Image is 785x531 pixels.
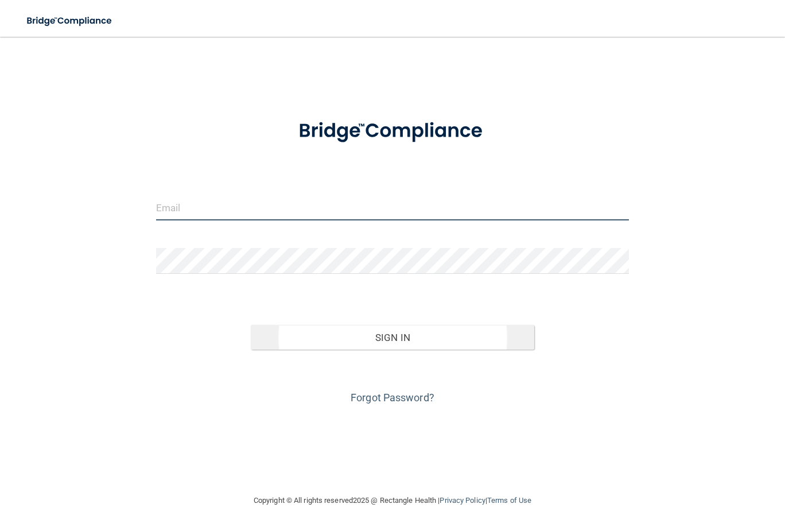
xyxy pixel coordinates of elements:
a: Privacy Policy [440,496,485,505]
a: Terms of Use [487,496,531,505]
a: Forgot Password? [351,392,434,404]
img: bridge_compliance_login_screen.278c3ca4.svg [17,9,123,33]
img: bridge_compliance_login_screen.278c3ca4.svg [278,106,506,157]
button: Sign In [251,325,535,350]
input: Email [156,195,629,220]
div: Copyright © All rights reserved 2025 @ Rectangle Health | | [183,482,602,519]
